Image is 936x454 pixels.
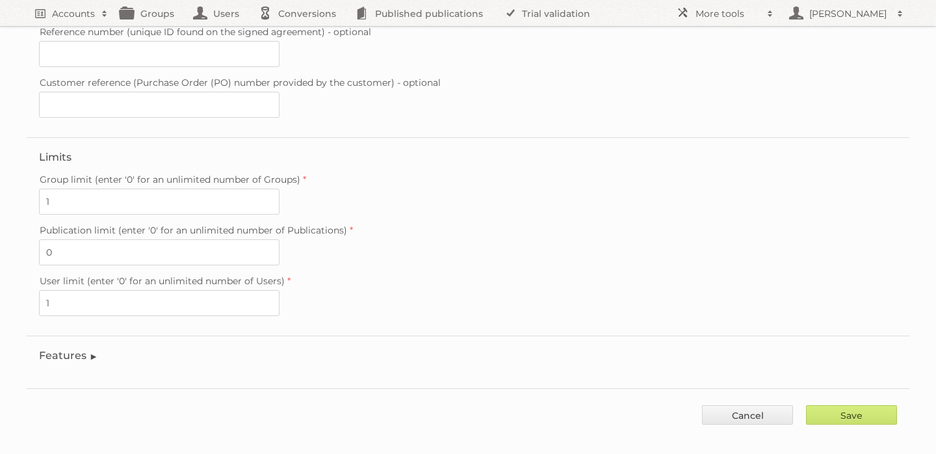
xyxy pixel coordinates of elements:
[40,275,285,287] span: User limit (enter '0' for an unlimited number of Users)
[40,224,347,236] span: Publication limit (enter '0' for an unlimited number of Publications)
[39,151,71,163] legend: Limits
[806,405,897,425] input: Save
[39,349,98,362] legend: Features
[806,7,890,20] h2: [PERSON_NAME]
[40,77,441,88] span: Customer reference (Purchase Order (PO) number provided by the customer) - optional
[695,7,760,20] h2: More tools
[40,174,300,185] span: Group limit (enter '0' for an unlimited number of Groups)
[40,26,371,38] span: Reference number (unique ID found on the signed agreement) - optional
[702,405,793,425] a: Cancel
[52,7,95,20] h2: Accounts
